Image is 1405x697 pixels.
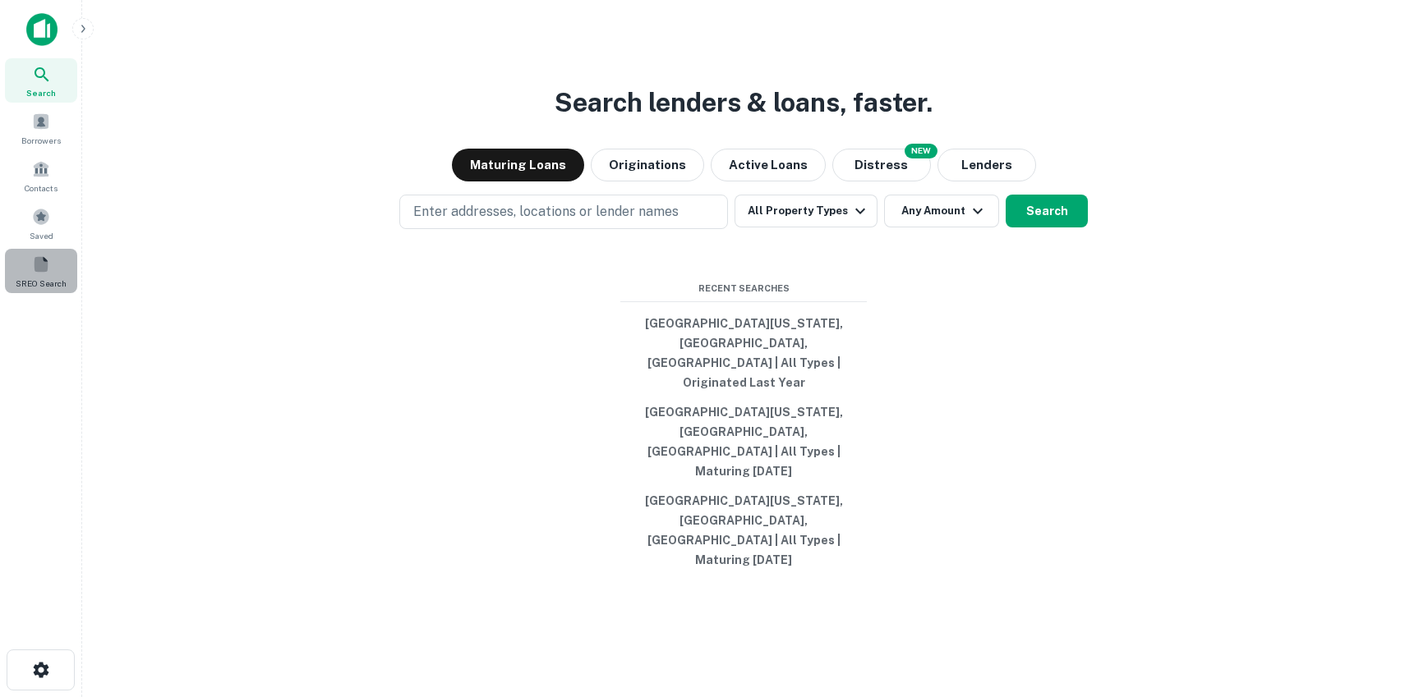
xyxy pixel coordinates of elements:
[735,195,878,227] button: All Property Types
[884,195,999,227] button: Any Amount
[452,149,584,181] button: Maturing Loans
[620,282,867,296] span: Recent Searches
[937,149,1036,181] button: Lenders
[620,397,867,486] button: [GEOGRAPHIC_DATA][US_STATE], [GEOGRAPHIC_DATA], [GEOGRAPHIC_DATA] | All Types | Maturing [DATE]
[905,144,937,158] div: NEW
[413,202,679,222] p: Enter addresses, locations or lender names
[591,149,704,181] button: Originations
[21,134,61,147] span: Borrowers
[832,149,931,181] button: Search distressed loans with lien and other non-mortgage details.
[16,277,67,290] span: SREO Search
[5,154,77,198] a: Contacts
[30,229,53,242] span: Saved
[26,86,56,99] span: Search
[25,181,58,195] span: Contacts
[5,201,77,245] a: Saved
[620,486,867,575] button: [GEOGRAPHIC_DATA][US_STATE], [GEOGRAPHIC_DATA], [GEOGRAPHIC_DATA] | All Types | Maturing [DATE]
[555,83,933,122] h3: Search lenders & loans, faster.
[620,309,867,397] button: [GEOGRAPHIC_DATA][US_STATE], [GEOGRAPHIC_DATA], [GEOGRAPHIC_DATA] | All Types | Originated Last Year
[5,58,77,103] a: Search
[1006,195,1088,227] button: Search
[399,195,728,229] button: Enter addresses, locations or lender names
[1323,566,1405,644] iframe: Chat Widget
[26,13,58,46] img: capitalize-icon.png
[5,249,77,293] a: SREO Search
[5,106,77,150] a: Borrowers
[711,149,826,181] button: Active Loans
